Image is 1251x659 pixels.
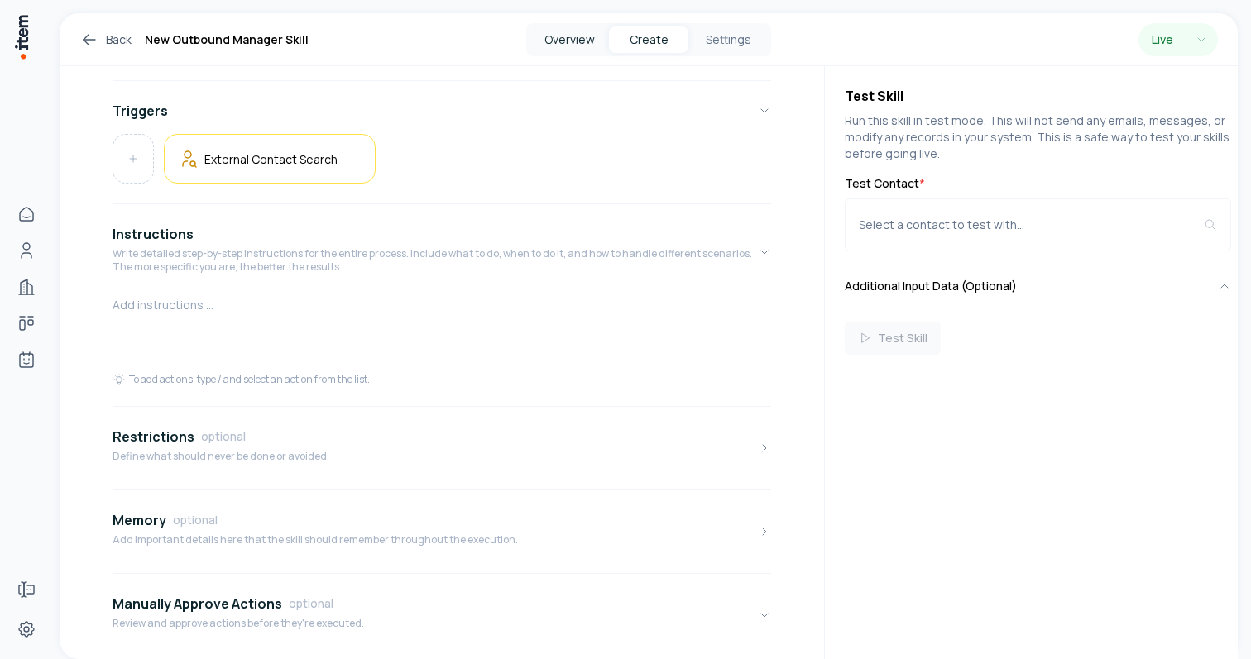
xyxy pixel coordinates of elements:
h1: New Outbound Manager Skill [145,30,309,50]
button: RestrictionsoptionalDefine what should never be done or avoided. [113,413,771,483]
button: Create [609,26,688,53]
button: Settings [688,26,768,53]
div: Select a contact to test with... [859,217,1204,233]
span: optional [201,428,246,445]
button: Triggers [113,88,771,134]
button: Manually Approve ActionsoptionalReview and approve actions before they're executed. [113,580,771,650]
a: Settings [10,613,43,646]
a: Back [79,30,132,50]
p: Review and approve actions before they're executed. [113,617,364,630]
button: Additional Input Data (Optional) [845,265,1231,308]
div: Triggers [113,134,771,197]
a: Companies [10,270,43,303]
a: Forms [10,573,43,606]
h4: Triggers [113,101,168,121]
h5: External Contact Search [204,151,338,167]
h4: Manually Approve Actions [113,594,282,614]
a: Home [10,198,43,231]
span: optional [173,512,218,528]
h4: Memory [113,510,166,530]
h4: Test Skill [845,86,1231,106]
button: InstructionsWrite detailed step-by-step instructions for the entire process. Include what to do, ... [113,211,771,294]
a: People [10,234,43,267]
p: Run this skill in test mode. This will not send any emails, messages, or modify any records in yo... [845,112,1231,162]
p: Define what should never be done or avoided. [113,450,329,463]
img: Item Brain Logo [13,13,30,60]
div: To add actions, type / and select an action from the list. [113,373,370,386]
h4: Restrictions [113,427,194,446]
label: Test Contact [845,175,1231,192]
a: Deals [10,307,43,340]
h4: Instructions [113,224,194,244]
button: Overview [530,26,609,53]
p: Add important details here that the skill should remember throughout the execution. [113,533,518,547]
a: Agents [10,343,43,376]
span: optional [289,595,333,612]
div: InstructionsWrite detailed step-by-step instructions for the entire process. Include what to do, ... [113,294,771,399]
button: MemoryoptionalAdd important details here that the skill should remember throughout the execution. [113,497,771,566]
p: Write detailed step-by-step instructions for the entire process. Include what to do, when to do i... [113,247,758,274]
